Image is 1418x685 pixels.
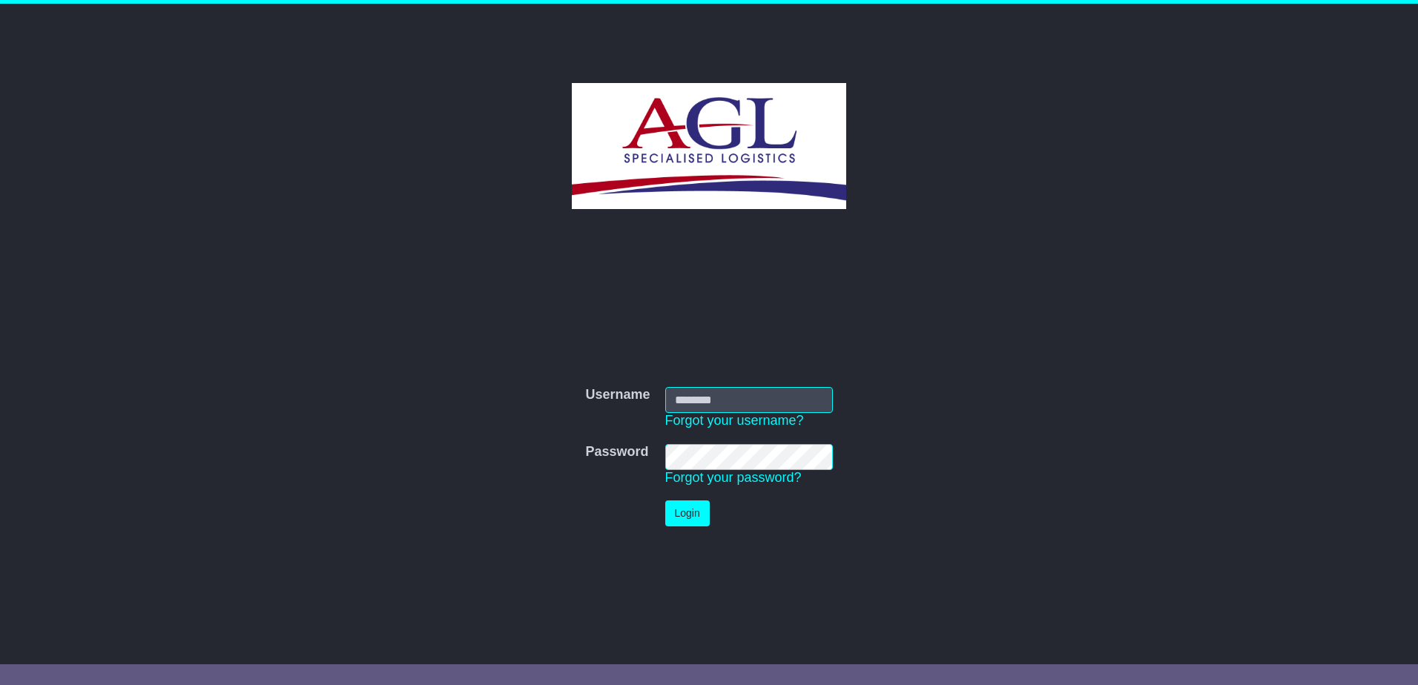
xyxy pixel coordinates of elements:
[585,444,648,460] label: Password
[665,413,804,428] a: Forgot your username?
[665,470,802,485] a: Forgot your password?
[585,387,650,403] label: Username
[665,500,710,526] button: Login
[572,83,845,209] img: AGL SPECIALISED LOGISTICS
